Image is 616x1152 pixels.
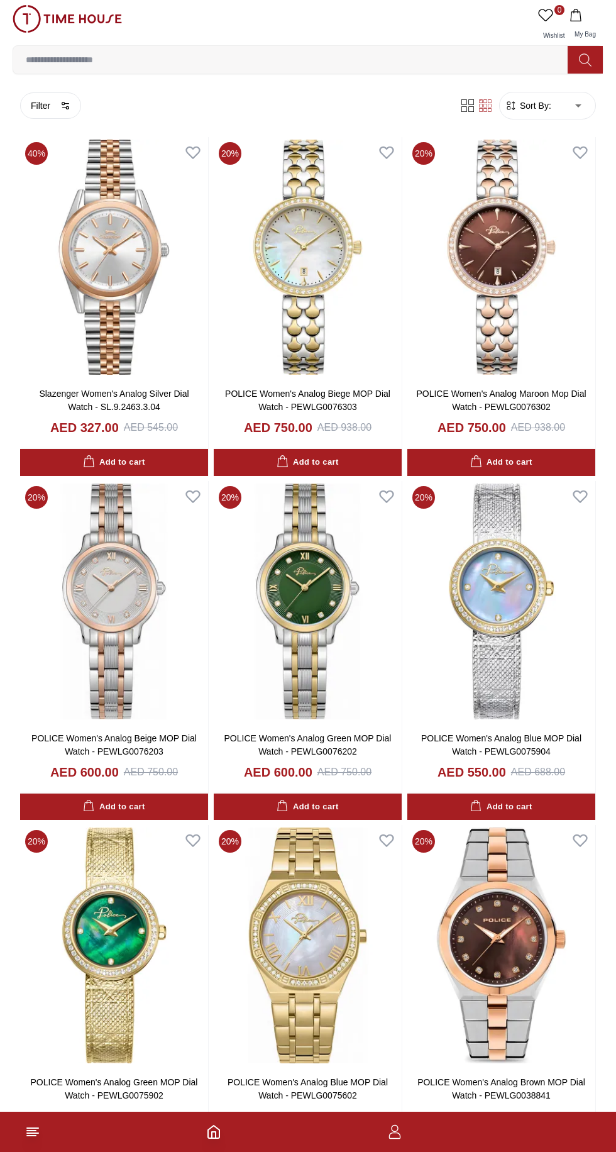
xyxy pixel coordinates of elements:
button: Filter [20,92,81,119]
span: 20 % [412,142,435,165]
a: POLICE Women's Analog Biege MOP Dial Watch - PEWLG0076303 [225,389,390,412]
button: Add to cart [20,794,208,821]
h4: AED 600.00 [50,763,119,781]
a: 0Wishlist [536,5,567,45]
button: Add to cart [214,794,402,821]
h4: AED 550.00 [50,1107,119,1125]
div: AED 688.00 [511,765,565,780]
div: AED 545.00 [124,420,178,435]
span: 40 % [25,142,48,165]
a: POLICE Women's Analog Brown MOP Dial Watch - PEWLG0038841 [417,1077,585,1100]
h4: AED 700.00 [437,1107,506,1125]
button: My Bag [567,5,603,45]
button: Add to cart [20,449,208,476]
span: 20 % [412,486,435,509]
div: AED 688.00 [124,1109,178,1124]
span: 20 % [219,830,241,853]
h4: AED 600.00 [244,763,312,781]
div: Add to cart [83,800,145,814]
span: Wishlist [538,32,569,39]
a: POLICE Women's Analog Green MOP Dial Watch - PEWLG0075902 [31,1077,198,1100]
a: Home [206,1124,221,1139]
h4: AED 750.00 [244,419,312,436]
span: 0 [554,5,564,15]
div: AED 938.00 [511,420,565,435]
div: AED 750.00 [317,765,371,780]
a: POLICE Women's Analog Blue MOP Dial Watch - PEWLG0075904 [421,733,581,756]
span: 20 % [219,142,241,165]
span: 20 % [219,486,241,509]
h4: AED 327.00 [50,419,119,436]
a: Slazenger Women's Analog Silver Dial Watch - SL.9.2463.3.04 [39,389,189,412]
img: POLICE Women's Analog Maroon Mop Dial Watch - PEWLG0076302 [407,137,595,377]
a: POLICE Women's Analog Blue MOP Dial Watch - PEWLG0075602 [228,1077,388,1100]
img: POLICE Women's Analog Blue MOP Dial Watch - PEWLG0075602 [214,825,402,1065]
h4: AED 750.00 [437,419,506,436]
img: POLICE Women's Analog Brown MOP Dial Watch - PEWLG0038841 [407,825,595,1065]
a: POLICE Women's Analog Beige MOP Dial Watch - PEWLG0076203 [31,733,197,756]
button: Add to cart [407,449,595,476]
span: My Bag [569,31,601,38]
img: Slazenger Women's Analog Silver Dial Watch - SL.9.2463.3.04 [20,137,208,377]
img: POLICE Women's Analog Green MOP Dial Watch - PEWLG0076202 [214,481,402,721]
img: POLICE Women's Analog Green MOP Dial Watch - PEWLG0075902 [20,825,208,1065]
a: POLICE Women's Analog Green MOP Dial Watch - PEWLG0076202 [224,733,392,756]
h4: AED 500.00 [244,1107,312,1125]
img: POLICE Women's Analog Biege MOP Dial Watch - PEWLG0076303 [214,137,402,377]
a: POLICE Women's Analog Maroon Mop Dial Watch - PEWLG0076302 [416,389,586,412]
span: 20 % [25,830,48,853]
img: ... [13,5,122,33]
div: Add to cart [277,800,338,814]
div: AED 938.00 [317,420,371,435]
button: Add to cart [407,794,595,821]
span: 20 % [25,486,48,509]
button: Sort By: [505,99,551,112]
span: 20 % [412,830,435,853]
img: POLICE Women's Analog Blue MOP Dial Watch - PEWLG0075904 [407,481,595,721]
div: Add to cart [470,800,532,814]
button: Add to cart [214,449,402,476]
div: AED 750.00 [124,765,178,780]
div: Add to cart [277,455,338,470]
span: Sort By: [517,99,551,112]
div: Add to cart [470,455,532,470]
h4: AED 550.00 [437,763,506,781]
img: POLICE Women's Analog Beige MOP Dial Watch - PEWLG0076203 [20,481,208,721]
div: AED 625.00 [317,1109,371,1124]
div: Add to cart [83,455,145,470]
div: AED 875.00 [511,1109,565,1124]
